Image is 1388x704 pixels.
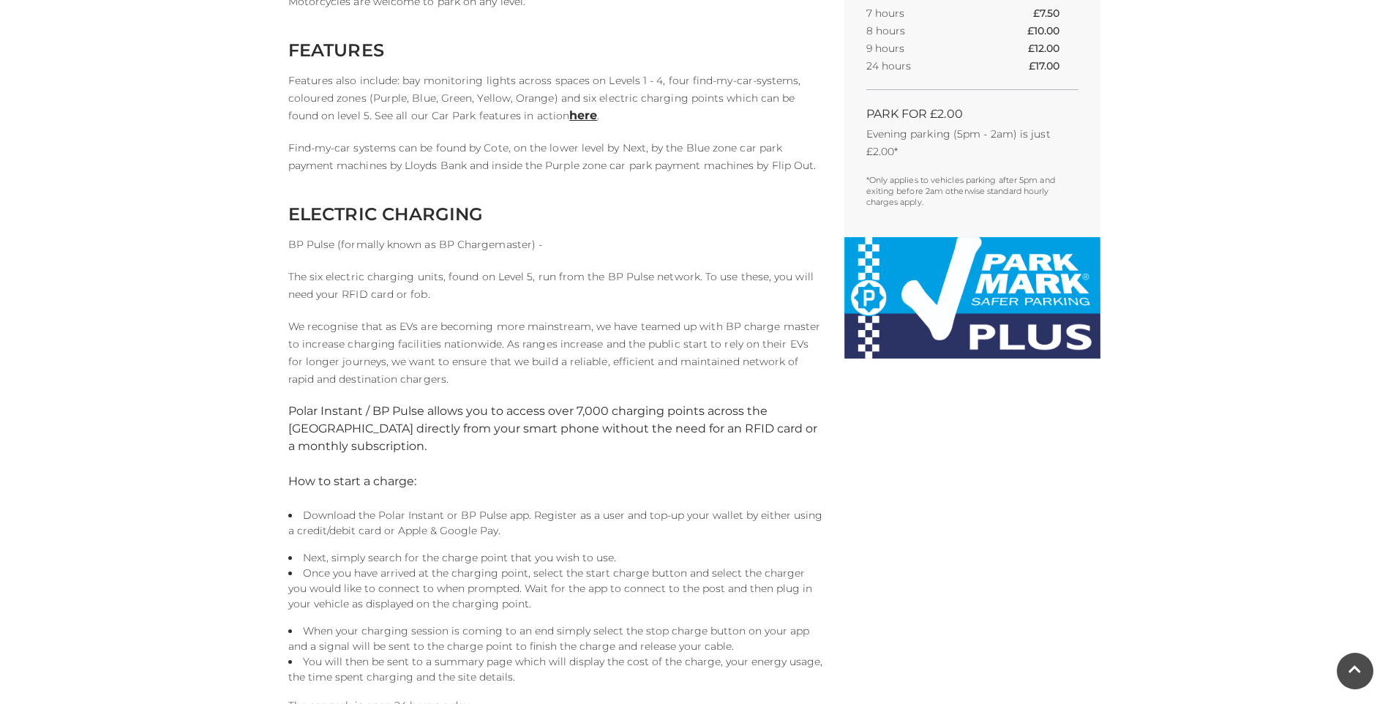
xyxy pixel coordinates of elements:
[288,139,822,174] p: Find-my-car systems can be found by Cote, on the lower level by Next, by the Blue zone car park p...
[1027,22,1078,40] th: £10.00
[288,654,822,685] li: You will then be sent to a summary page which will display the cost of the charge, your energy us...
[288,203,822,225] h2: ELECTRIC CHARGING
[1029,57,1078,75] th: £17.00
[288,550,822,566] li: Next, simply search for the charge point that you wish to use.
[288,268,822,303] p: The six electric charging units, found on Level 5, run from the BP Pulse network. To use these, y...
[844,237,1100,359] img: Park-Mark-Plus-LG.jpeg
[569,108,597,122] a: here
[288,624,822,654] li: When your charging session is coming to an end simply select the stop charge button on your app a...
[866,4,983,22] th: 7 hours
[866,22,983,40] th: 8 hours
[1033,4,1078,22] th: £7.50
[288,566,822,612] li: Once you have arrived at the charging point, select the start charge button and select the charge...
[288,508,822,539] li: Download the Polar Instant or BP Pulse app. Register as a user and top-up your wallet by either u...
[1028,40,1078,57] th: £12.00
[866,57,983,75] th: 24 hours
[866,175,1078,208] p: *Only applies to vehicles parking after 5pm and exiting before 2am otherwise standard hourly char...
[288,40,822,61] h2: FEATURES
[288,318,822,388] p: We recognise that as EVs are becoming more mainstream, we have teamed up with BP charge master to...
[288,236,822,253] p: BP Pulse (formally known as BP Chargemaster) -
[866,125,1078,160] p: Evening parking (5pm - 2am) is just £2.00*
[288,402,822,455] div: Polar Instant / BP Pulse allows you to access over 7,000 charging points across the [GEOGRAPHIC_D...
[866,40,983,57] th: 9 hours
[288,72,822,124] p: Features also include: bay monitoring lights across spaces on Levels 1 - 4, four find-my-car-syst...
[288,473,822,490] div: How to start a charge:
[866,107,1078,121] h2: PARK FOR £2.00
